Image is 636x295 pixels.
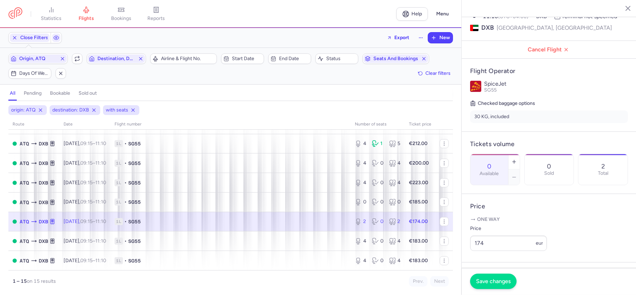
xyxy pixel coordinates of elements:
[79,90,97,96] h4: sold out
[95,218,106,224] time: 11:10
[124,238,127,245] span: •
[128,218,141,225] span: SG55
[39,257,48,265] span: Dubai, Dubai, United Arab Emirates
[355,160,366,167] div: 4
[470,110,628,123] li: 30 KG, included
[27,278,56,284] span: on 15 results
[95,199,106,205] time: 11:10
[394,35,409,40] span: Export
[64,258,106,264] span: [DATE],
[150,53,217,64] button: Airline & Flight No.
[124,218,127,225] span: •
[470,140,628,148] h4: Tickets volume
[80,258,93,264] time: 09:15
[355,238,366,245] div: 4
[80,218,106,224] span: –
[19,71,49,76] span: Days of week
[20,257,29,265] span: Raja Sansi International Airport, Amritsar, India
[405,119,436,130] th: Ticket price
[355,199,366,206] div: 0
[355,218,366,225] div: 2
[389,179,401,186] div: 4
[13,278,27,284] strong: 1 – 15
[279,56,309,62] span: End date
[87,53,146,64] button: Destination, DXB
[80,160,93,166] time: 09:15
[139,6,174,22] a: reports
[95,160,106,166] time: 11:10
[52,107,89,114] span: destination: DXB
[20,199,29,206] span: Raja Sansi International Airport, Amritsar, India
[432,7,453,21] button: Menu
[389,218,401,225] div: 2
[124,179,127,186] span: •
[268,53,311,64] button: End date
[111,15,131,22] span: bookings
[80,180,93,186] time: 09:15
[110,119,351,130] th: Flight number
[115,238,123,245] span: 1L
[80,199,93,205] time: 09:15
[13,161,17,165] span: OPEN
[412,11,422,16] span: Help
[373,56,418,62] span: Seats and bookings
[481,23,494,32] span: DXB
[97,56,135,62] span: Destination, DXB
[467,46,631,53] span: Cancel Flight
[439,35,450,41] span: New
[115,218,123,225] span: 1L
[363,53,429,64] button: Seats and bookings
[409,276,427,287] button: Prev.
[480,171,499,177] label: Available
[326,56,356,62] span: Status
[39,199,48,206] span: Dubai, Dubai, United Arab Emirates
[315,53,358,64] button: Status
[69,6,104,22] a: flights
[8,53,68,64] button: Origin, ATQ
[95,258,106,264] time: 11:10
[389,140,401,147] div: 5
[19,56,57,62] span: Origin, ATQ
[80,238,93,244] time: 09:15
[355,257,366,264] div: 4
[11,107,36,114] span: origin: ATQ
[372,218,383,225] div: 0
[20,218,29,225] span: Raja Sansi International Airport, Amritsar, India
[409,141,427,146] strong: €212.00
[470,202,628,210] h4: Price
[13,259,17,263] span: OPEN
[124,140,127,147] span: •
[409,238,428,244] strong: €183.00
[13,142,17,146] span: OPEN
[20,179,29,187] span: Raja Sansi International Airport, Amritsar, India
[470,236,547,251] input: ---
[115,160,123,167] span: 1L
[59,119,110,130] th: date
[104,6,139,22] a: bookings
[409,180,428,186] strong: €223.00
[430,276,449,287] button: Next
[20,159,29,167] span: Raja Sansi International Airport, Amritsar, India
[547,163,551,170] p: 0
[80,258,106,264] span: –
[39,159,48,167] span: Dubai, Dubai, United Arab Emirates
[95,141,106,146] time: 11:10
[13,181,17,185] span: OPEN
[128,179,141,186] span: SG55
[409,218,428,224] strong: €174.00
[115,140,123,147] span: 1L
[80,238,106,244] span: –
[13,220,17,224] span: OPEN
[470,274,517,289] button: Save changes
[13,239,17,243] span: OPEN
[382,32,414,43] button: Export
[128,199,141,206] span: SG55
[124,160,127,167] span: •
[41,15,62,22] span: statistics
[470,216,628,223] p: One way
[428,33,453,43] button: New
[9,33,51,43] button: Close Filters
[39,237,48,245] span: Dubai, Dubai, United Arab Emirates
[64,238,106,244] span: [DATE],
[13,200,17,204] span: OPEN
